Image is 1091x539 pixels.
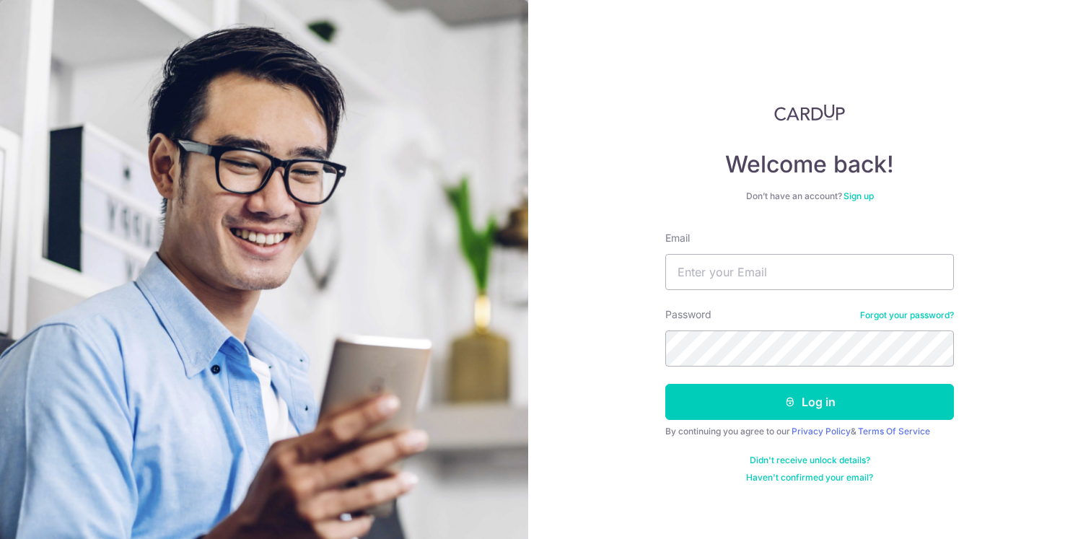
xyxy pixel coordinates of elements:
[665,384,954,420] button: Log in
[665,190,954,202] div: Don’t have an account?
[665,254,954,290] input: Enter your Email
[665,307,711,322] label: Password
[665,231,690,245] label: Email
[792,426,851,437] a: Privacy Policy
[858,426,930,437] a: Terms Of Service
[860,310,954,321] a: Forgot your password?
[746,472,873,483] a: Haven't confirmed your email?
[665,150,954,179] h4: Welcome back!
[750,455,870,466] a: Didn't receive unlock details?
[774,104,845,121] img: CardUp Logo
[844,190,874,201] a: Sign up
[665,426,954,437] div: By continuing you agree to our &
